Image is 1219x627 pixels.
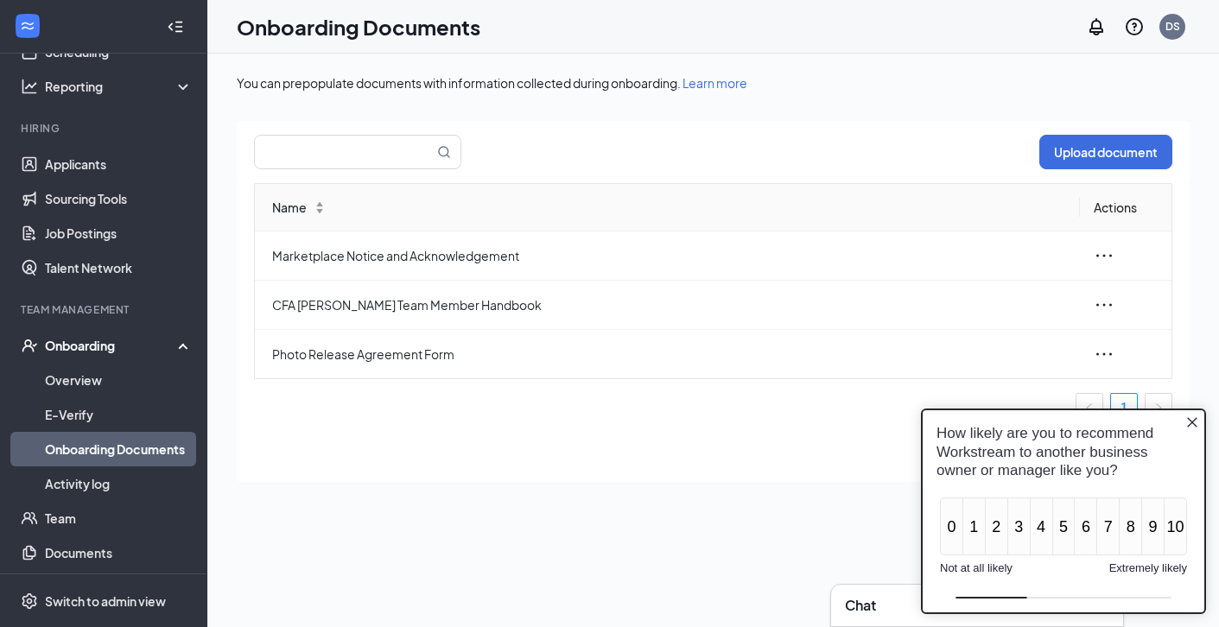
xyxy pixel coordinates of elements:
[45,337,178,354] div: Onboarding
[1094,245,1114,266] span: ellipsis
[21,78,38,95] svg: Analysis
[1111,394,1137,420] a: 1
[1076,393,1103,421] button: left
[21,337,38,354] svg: UserCheck
[272,295,1066,314] span: CFA [PERSON_NAME] Team Member Handbook
[45,592,166,610] div: Switch to admin view
[21,302,189,317] div: Team Management
[1145,393,1172,421] button: right
[272,198,307,217] span: Name
[437,145,451,159] svg: MagnifyingGlass
[19,17,36,35] svg: WorkstreamLogo
[683,75,747,91] a: Learn more
[45,535,193,570] a: Documents
[314,202,326,207] span: ↑
[272,246,1066,265] span: Marketplace Notice and Acknowledgement
[45,250,193,285] a: Talent Network
[1094,344,1114,364] span: ellipsis
[1080,184,1171,231] th: Actions
[45,181,193,216] a: Sourcing Tools
[1076,393,1103,421] li: Previous Page
[237,12,480,41] h1: Onboarding Documents
[1094,294,1114,315] span: ellipsis
[1110,393,1138,421] li: 1
[45,432,193,466] a: Onboarding Documents
[272,345,1066,364] span: Photo Release Agreement Form
[45,466,193,501] a: Activity log
[45,501,193,535] a: Team
[1145,393,1172,421] li: Next Page
[45,363,193,397] a: Overview
[1124,16,1145,37] svg: QuestionInfo
[45,216,193,250] a: Job Postings
[237,74,1190,92] div: You can prepopulate documents with information collected during onboarding.
[167,18,184,35] svg: Collapse
[45,78,194,95] div: Reporting
[1165,19,1180,34] div: DS
[21,121,189,136] div: Hiring
[908,395,1219,627] iframe: Sprig User Feedback Dialog
[45,147,193,181] a: Applicants
[45,397,193,432] a: E-Verify
[845,596,876,615] h3: Chat
[314,207,326,212] span: ↓
[21,592,38,610] svg: Settings
[45,570,193,605] a: SurveysCrown
[1086,16,1107,37] svg: Notifications
[1039,135,1172,169] button: Upload document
